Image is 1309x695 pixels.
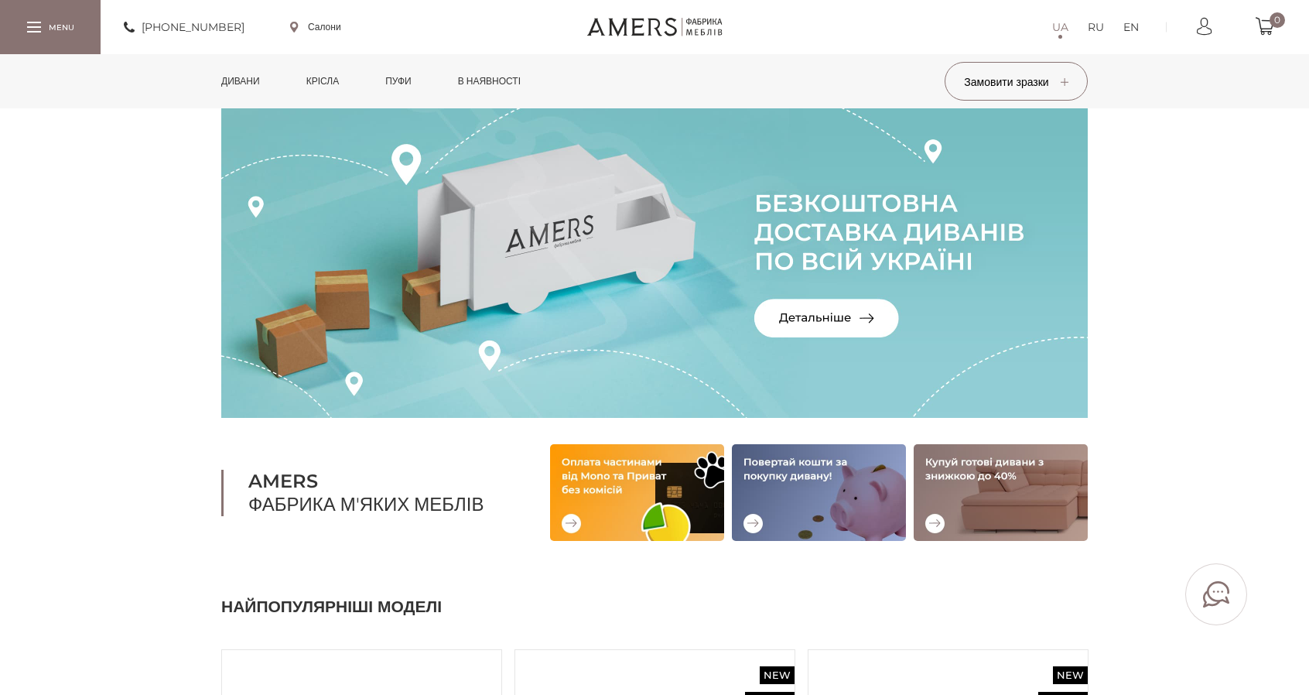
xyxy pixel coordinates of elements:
[295,54,350,108] a: Крісла
[1053,666,1088,684] span: New
[914,444,1088,541] img: Купуй готові дивани зі знижкою до 40%
[446,54,532,108] a: в наявності
[210,54,272,108] a: Дивани
[290,20,341,34] a: Салони
[760,666,795,684] span: New
[945,62,1088,101] button: Замовити зразки
[248,470,511,493] b: AMERS
[374,54,423,108] a: Пуфи
[124,18,244,36] a: [PHONE_NUMBER]
[1270,12,1285,28] span: 0
[732,444,906,541] img: Повертай кошти за покупку дивану
[964,75,1068,89] span: Замовити зразки
[221,595,1088,618] h2: Найпопулярніші моделі
[1123,18,1139,36] a: EN
[1052,18,1068,36] a: UA
[221,470,511,516] h1: Фабрика м'яких меблів
[550,444,724,541] img: Оплата частинами від Mono та Приват без комісій
[1088,18,1104,36] a: RU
